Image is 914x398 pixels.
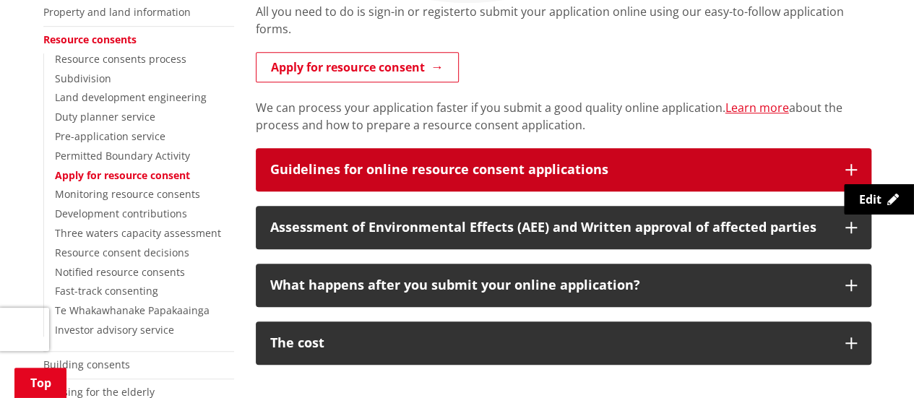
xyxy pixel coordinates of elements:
a: Apply for resource consent [256,52,459,82]
button: The cost [256,321,871,365]
a: Duty planner service [55,110,155,124]
a: Apply for resource consent [55,168,190,182]
span: All you need to do is sign-in or register [256,4,465,20]
a: Resource consent decisions [55,246,189,259]
div: What happens after you submit your online application? [270,278,831,293]
a: Subdivision [55,72,111,85]
a: Fast-track consenting [55,284,158,298]
a: Notified resource consents [55,265,185,279]
a: Property and land information [43,5,191,19]
a: Edit [844,184,914,215]
a: Resource consents process [55,52,186,66]
div: The cost [270,336,831,350]
button: What happens after you submit your online application? [256,264,871,307]
a: Resource consents [43,33,137,46]
a: Te Whakawhanake Papakaainga [55,303,210,317]
a: Building consents [43,358,130,371]
a: Learn more [725,100,789,116]
div: Guidelines for online resource consent applications [270,163,831,177]
button: Assessment of Environmental Effects (AEE) and Written approval of affected parties [256,206,871,249]
a: Permitted Boundary Activity [55,149,190,163]
button: Guidelines for online resource consent applications [256,148,871,191]
p: We can process your application faster if you submit a good quality online application. about the... [256,99,871,134]
a: Land development engineering [55,90,207,104]
a: Development contributions [55,207,187,220]
a: Investor advisory service [55,323,174,337]
a: Top [14,368,66,398]
a: Monitoring resource consents [55,187,200,201]
a: Pre-application service [55,129,165,143]
p: to submit your application online using our easy-to-follow application forms. [256,3,871,38]
span: Edit [859,191,881,207]
div: Assessment of Environmental Effects (AEE) and Written approval of affected parties [270,220,831,235]
a: Three waters capacity assessment [55,226,221,240]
